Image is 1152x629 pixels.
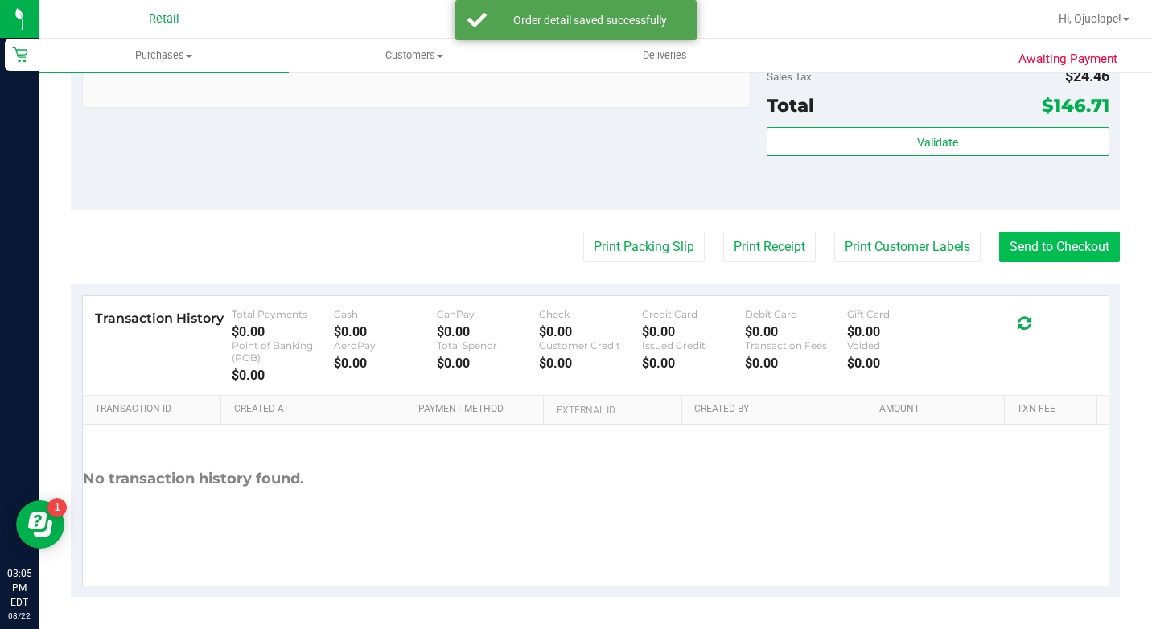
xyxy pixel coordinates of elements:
div: Total Spendr [437,339,540,351]
div: No transaction history found. [83,425,304,533]
div: $0.00 [539,324,642,339]
div: Transaction Fees [745,339,848,351]
a: Customers [289,39,539,72]
span: Validate [917,136,958,149]
button: Print Customer Labels [834,232,981,262]
span: Total [767,94,814,117]
button: Send to Checkout [999,232,1120,262]
iframe: Resource center [16,500,64,549]
a: Created At [234,403,399,416]
span: Awaiting Payment [1018,50,1117,68]
div: Customer Credit [539,339,642,351]
div: $0.00 [437,324,540,339]
div: Voided [847,339,950,351]
inline-svg: Retail [12,47,28,63]
div: Total Payments [232,308,335,320]
div: $0.00 [539,356,642,371]
p: 08/22 [7,610,31,622]
div: $0.00 [745,324,848,339]
span: Hi, Ojuolape! [1059,12,1121,25]
div: CanPay [437,308,540,320]
div: $0.00 [232,324,335,339]
div: $0.00 [437,356,540,371]
div: $0.00 [745,356,848,371]
span: $24.46 [1065,68,1109,84]
a: Txn Fee [1017,403,1090,416]
p: 03:05 PM EDT [7,566,31,610]
div: Check [539,308,642,320]
button: Print Packing Slip [583,232,705,262]
div: Cash [334,308,437,320]
span: $146.71 [1042,94,1109,117]
div: $0.00 [847,324,950,339]
div: Debit Card [745,308,848,320]
div: $0.00 [642,356,745,371]
div: $0.00 [334,324,437,339]
button: Print Receipt [723,232,816,262]
a: Amount [879,403,998,416]
iframe: Resource center unread badge [47,498,67,517]
div: Issued Credit [642,339,745,351]
span: Customers [290,48,538,63]
div: Point of Banking (POB) [232,339,335,364]
div: $0.00 [232,368,335,383]
div: $0.00 [642,324,745,339]
span: Retail [149,12,179,26]
div: Order detail saved successfully [496,12,685,28]
span: Deliveries [621,48,709,63]
div: Credit Card [642,308,745,320]
div: AeroPay [334,339,437,351]
span: Sales Tax [767,70,812,83]
div: $0.00 [334,356,437,371]
a: Purchases [39,39,289,72]
a: Transaction ID [95,403,215,416]
div: Gift Card [847,308,950,320]
a: Payment Method [418,403,537,416]
button: Validate [767,127,1109,156]
span: Purchases [39,48,289,63]
th: External ID [543,396,681,425]
a: Deliveries [540,39,790,72]
a: Created By [694,403,859,416]
div: $0.00 [847,356,950,371]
